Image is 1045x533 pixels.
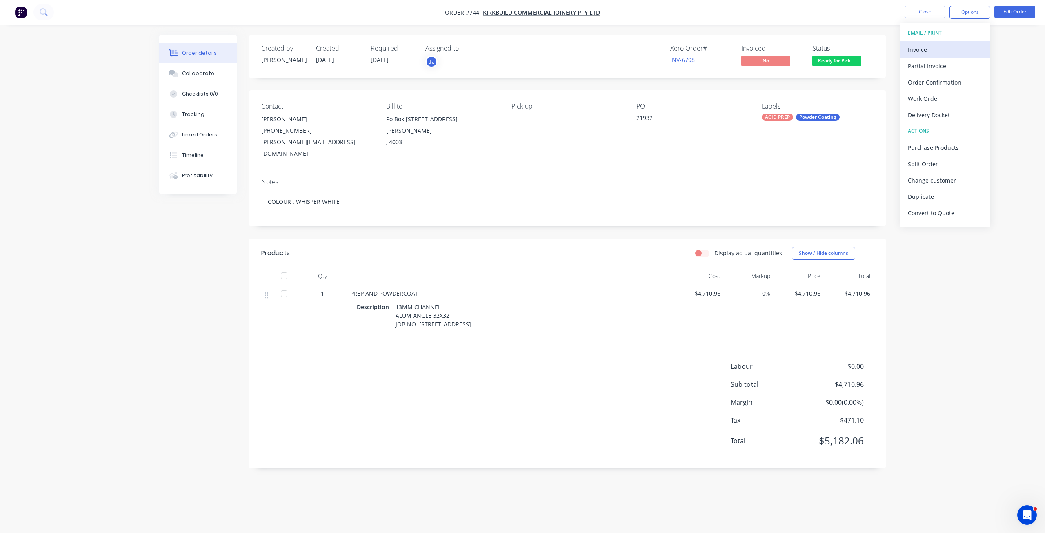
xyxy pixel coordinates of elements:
div: Pick up [511,103,623,110]
div: EMAIL / PRINT [908,28,983,38]
div: Work Order [908,93,983,105]
div: Xero Order # [670,45,731,52]
button: JJ [425,56,438,68]
span: Ready for Pick ... [812,56,861,66]
div: Po Box [STREET_ADDRESS][PERSON_NAME], 4003 [386,114,498,148]
div: Tracking [182,111,205,118]
button: Order details [159,43,237,63]
span: Total [731,436,803,446]
div: Split Order [908,158,983,170]
button: Timeline [159,145,237,165]
span: $5,182.06 [803,433,864,448]
div: Assigned to [425,45,507,52]
div: Created [316,45,361,52]
button: Work Order [900,90,990,107]
span: $4,710.96 [827,289,871,298]
span: [DATE] [316,56,334,64]
button: Options [949,6,990,19]
div: Duplicate [908,191,983,203]
div: Invoiced [741,45,803,52]
div: [PERSON_NAME] [261,114,373,125]
div: Checklists 0/0 [182,90,218,98]
button: Change customer [900,172,990,188]
div: [PERSON_NAME][EMAIL_ADDRESS][DOMAIN_NAME] [261,136,373,159]
div: , 4003 [386,136,498,148]
div: Partial Invoice [908,60,983,72]
div: Products [261,248,290,258]
div: Notes [261,178,874,186]
div: Change customer [908,174,983,186]
div: 13MM CHANNEL ALUM ANGLE 32X32 JOB NO. [STREET_ADDRESS] [392,301,474,330]
button: Show / Hide columns [792,247,855,260]
img: Factory [15,6,27,18]
div: Total [824,268,874,284]
div: Qty [298,268,347,284]
button: Ready for Pick ... [812,56,861,68]
button: Purchase Products [900,139,990,156]
button: Checklists 0/0 [159,84,237,104]
span: $4,710.96 [677,289,720,298]
div: Profitability [182,172,213,179]
div: Required [371,45,416,52]
button: Split Order [900,156,990,172]
button: Close [905,6,945,18]
div: ACTIONS [908,126,983,136]
div: Order Confirmation [908,76,983,88]
div: Archive [908,223,983,235]
div: Po Box [STREET_ADDRESS][PERSON_NAME] [386,114,498,136]
a: INV-6798 [670,56,695,64]
div: Powder Coating [796,114,840,121]
button: Archive [900,221,990,237]
div: Cost [674,268,724,284]
div: Description [357,301,392,313]
div: Linked Orders [182,131,217,138]
span: Tax [731,415,803,425]
div: Delivery Docket [908,109,983,121]
div: Markup [724,268,774,284]
button: Convert to Quote [900,205,990,221]
button: Tracking [159,104,237,125]
span: Sub total [731,379,803,389]
div: PO [636,103,748,110]
span: $4,710.96 [777,289,820,298]
span: $4,710.96 [803,379,864,389]
span: Labour [731,361,803,371]
button: Edit Order [994,6,1035,18]
button: Collaborate [159,63,237,84]
div: Status [812,45,874,52]
button: Partial Invoice [900,58,990,74]
div: Created by [261,45,306,52]
a: Kirkbuild Commercial Joinery Pty Ltd [483,9,600,16]
div: Labels [762,103,874,110]
div: Order details [182,49,217,57]
span: Margin [731,397,803,407]
div: COLOUR : WHISPER WHITE [261,189,874,214]
div: Collaborate [182,70,214,77]
button: Profitability [159,165,237,186]
button: ACTIONS [900,123,990,139]
div: Price [774,268,824,284]
span: $471.10 [803,415,864,425]
button: Order Confirmation [900,74,990,90]
button: Delivery Docket [900,107,990,123]
div: Contact [261,103,373,110]
div: [PERSON_NAME][PHONE_NUMBER][PERSON_NAME][EMAIL_ADDRESS][DOMAIN_NAME] [261,114,373,159]
button: Invoice [900,41,990,58]
div: Purchase Products [908,142,983,154]
span: Order #744 - [445,9,483,16]
span: PREP AND POWDERCOAT [350,290,418,297]
button: EMAIL / PRINT [900,25,990,41]
div: Timeline [182,152,204,159]
span: $0.00 ( 0.00 %) [803,397,864,407]
span: $0.00 [803,361,864,371]
div: ACID PREP [762,114,793,121]
span: No [741,56,790,66]
span: 0% [727,289,771,298]
button: Linked Orders [159,125,237,145]
div: [PHONE_NUMBER] [261,125,373,136]
label: Display actual quantities [714,249,782,257]
span: [DATE] [371,56,389,64]
button: Duplicate [900,188,990,205]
